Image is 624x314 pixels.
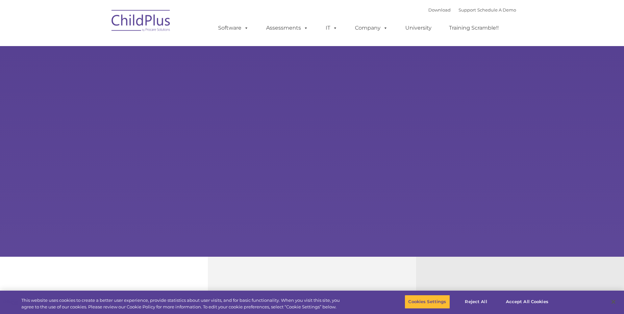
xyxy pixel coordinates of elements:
a: IT [319,21,344,35]
font: | [428,7,516,13]
a: Schedule A Demo [477,7,516,13]
button: Close [606,295,621,309]
button: Reject All [456,295,497,309]
a: Assessments [260,21,315,35]
button: Cookies Settings [405,295,450,309]
a: Software [212,21,255,35]
a: Support [459,7,476,13]
div: This website uses cookies to create a better user experience, provide statistics about user visit... [21,297,343,310]
a: Company [348,21,394,35]
button: Accept All Cookies [502,295,552,309]
img: ChildPlus by Procare Solutions [108,5,174,38]
a: University [399,21,438,35]
a: Download [428,7,451,13]
a: Training Scramble!! [442,21,505,35]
